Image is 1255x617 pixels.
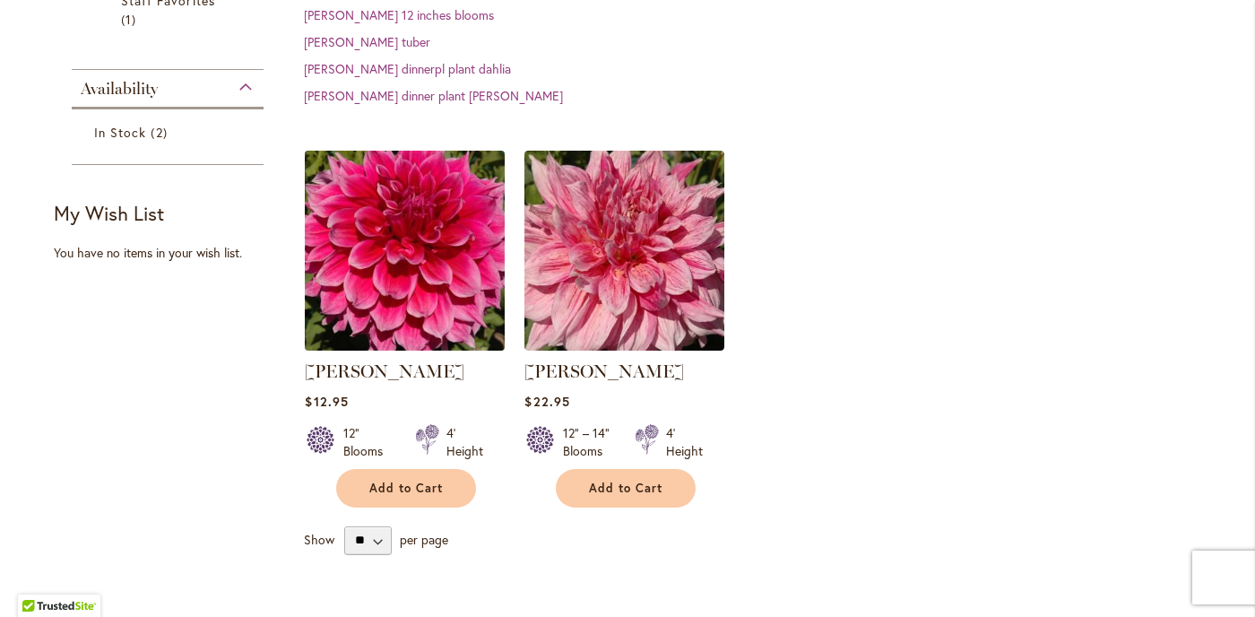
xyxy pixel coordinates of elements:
a: [PERSON_NAME] 12 inches blooms [304,6,494,23]
a: [PERSON_NAME] [524,361,684,382]
img: MAKI [524,151,724,351]
span: per page [400,530,448,547]
strong: My Wish List [54,200,164,226]
span: Show [304,530,334,547]
span: In Stock [94,124,146,141]
span: Add to Cart [369,481,443,496]
div: 4' Height [446,424,483,460]
button: Add to Cart [336,469,476,508]
a: [PERSON_NAME] [305,361,464,382]
span: $22.95 [524,393,569,410]
div: 12" Blooms [343,424,394,460]
button: Add to Cart [556,469,696,508]
a: [PERSON_NAME] dinnerpl plant dahlia [304,60,511,77]
a: MAKI [524,337,724,354]
span: Add to Cart [589,481,662,496]
a: In Stock 2 [94,123,246,142]
span: Availability [81,79,158,99]
div: You have no items in your wish list. [54,244,293,262]
a: EMORY PAUL [305,337,505,354]
div: 12" – 14" Blooms [563,424,613,460]
span: 2 [151,123,171,142]
span: 1 [121,10,141,29]
span: $12.95 [305,393,348,410]
a: [PERSON_NAME] dinner plant [PERSON_NAME] [304,87,563,104]
div: 4' Height [666,424,703,460]
a: [PERSON_NAME] tuber [304,33,430,50]
iframe: Launch Accessibility Center [13,553,64,604]
img: EMORY PAUL [300,145,510,355]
